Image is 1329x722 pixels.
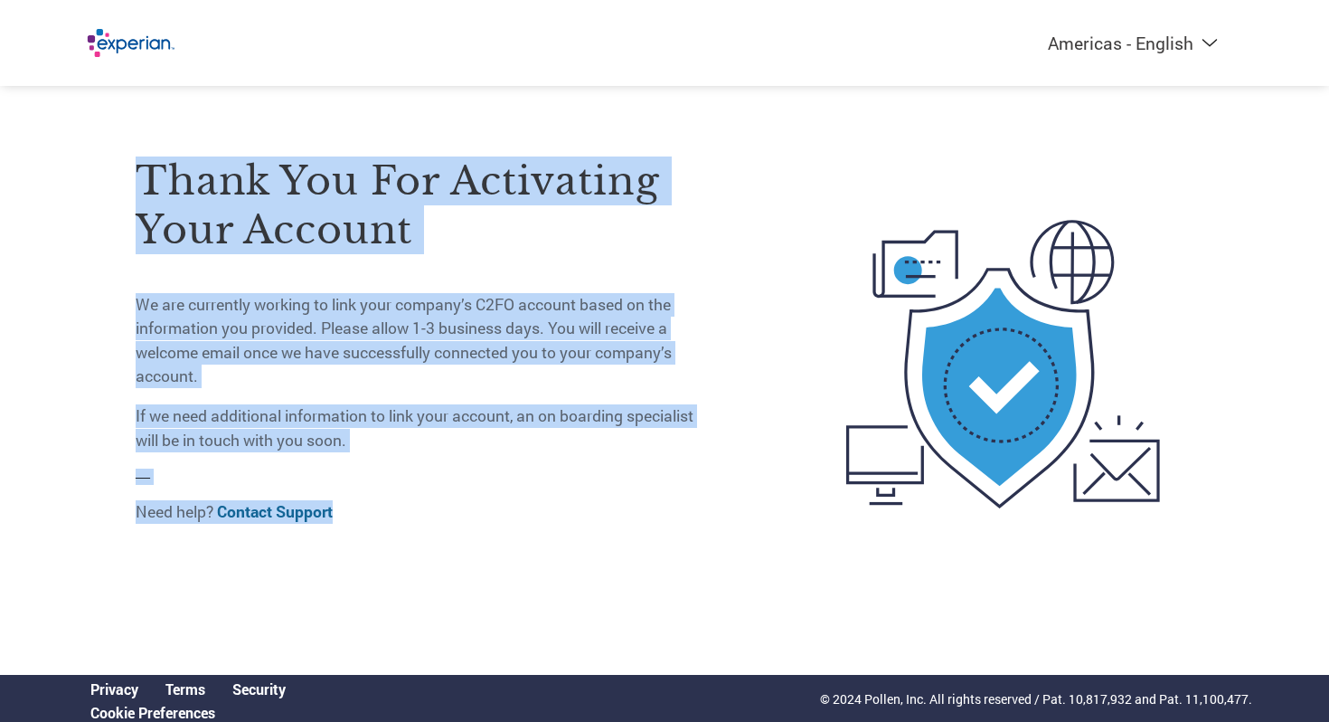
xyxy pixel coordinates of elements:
[820,689,1252,708] p: © 2024 Pollen, Inc. All rights reserved / Pat. 10,817,932 and Pat. 11,100,477.
[90,703,215,722] a: Cookie Preferences, opens a dedicated popup modal window
[217,501,333,522] a: Contact Support
[90,679,138,698] a: Privacy
[136,500,707,524] p: Need help?
[165,679,205,698] a: Terms
[136,118,707,540] div: —
[77,18,182,68] img: Experian
[77,703,299,722] div: Open Cookie Preferences Modal
[232,679,286,698] a: Security
[136,157,707,254] h3: Thank you for activating your account
[136,293,707,389] p: We are currently working to link your company’s C2FO account based on the information you provide...
[136,404,707,452] p: If we need additional information to link your account, an on boarding specialist will be in touc...
[813,118,1193,611] img: activated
